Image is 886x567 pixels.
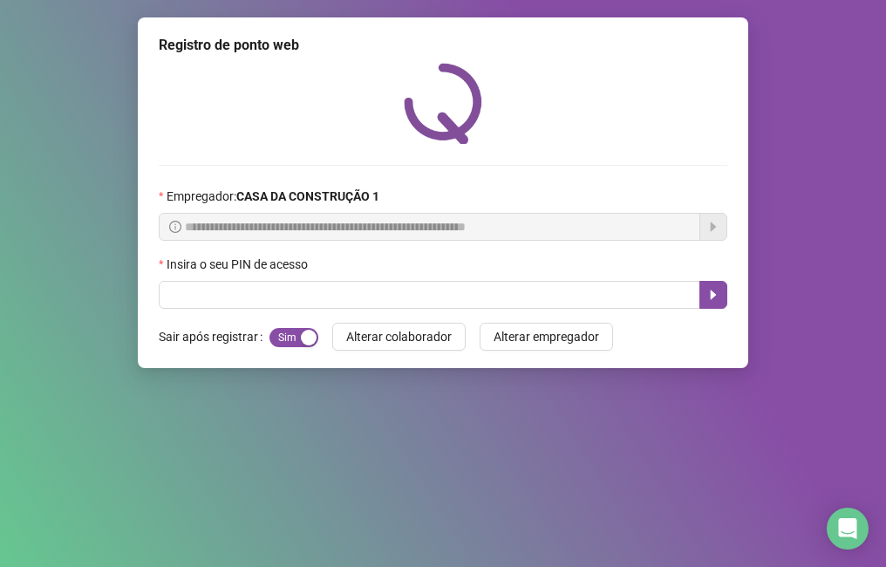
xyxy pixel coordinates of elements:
[480,323,613,351] button: Alterar empregador
[404,63,482,144] img: QRPoint
[346,327,452,346] span: Alterar colaborador
[169,221,181,233] span: info-circle
[167,187,379,206] span: Empregador :
[159,255,319,274] label: Insira o seu PIN de acesso
[494,327,599,346] span: Alterar empregador
[827,508,869,550] div: Open Intercom Messenger
[159,323,269,351] label: Sair após registrar
[332,323,466,351] button: Alterar colaborador
[236,189,379,203] strong: CASA DA CONSTRUÇÃO 1
[706,288,720,302] span: caret-right
[159,35,727,56] div: Registro de ponto web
